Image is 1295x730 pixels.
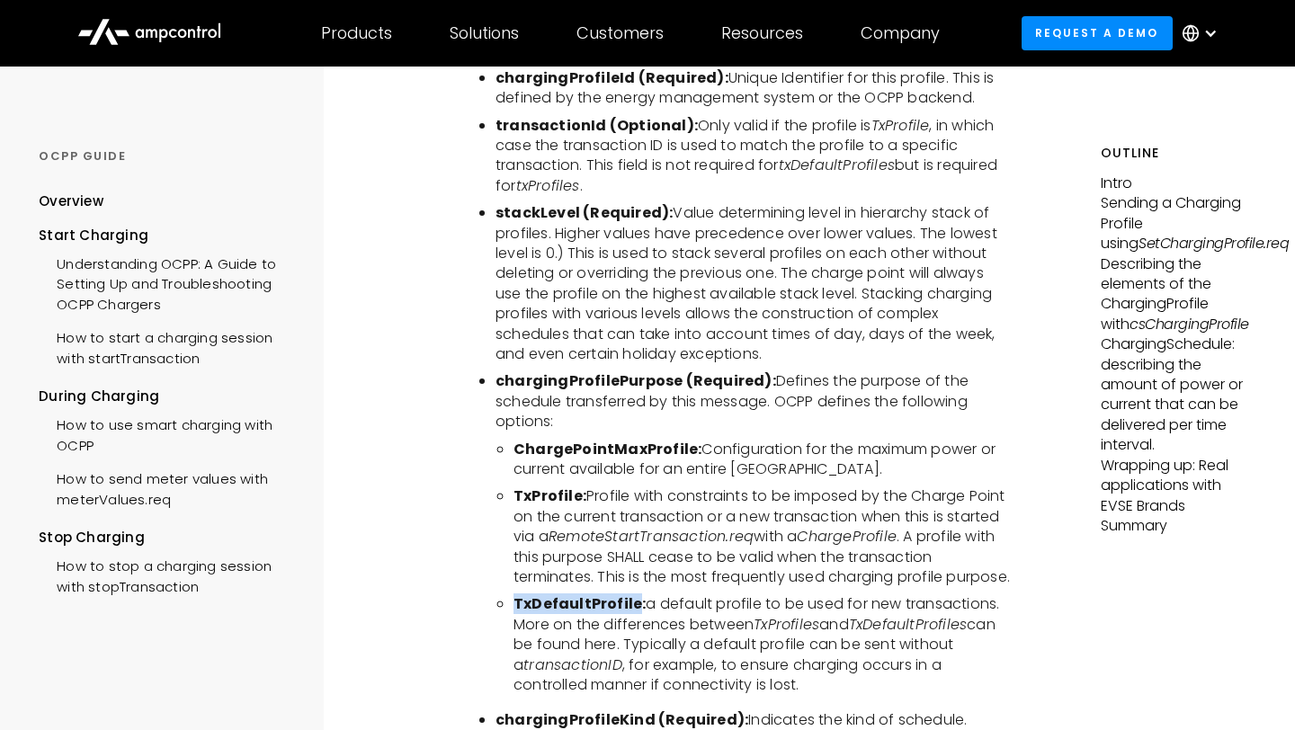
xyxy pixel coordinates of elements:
em: SetChargingProfile.req [1139,233,1289,254]
div: Solutions [450,23,519,43]
a: Understanding OCPP: A Guide to Setting Up and Troubleshooting OCPP Chargers [39,245,298,319]
b: ChargePointMaxProfile: [514,439,701,459]
p: Intro [1101,174,1256,193]
a: How to send meter values with meterValues.req [39,460,298,514]
i: TxDefaultProfiles [849,614,967,635]
p: Summary [1101,516,1256,536]
b: chargingProfileId (Required): [496,67,728,88]
a: How to stop a charging session with stopTransaction [39,547,298,601]
div: Resources [721,23,803,43]
p: Describing the elements of the ChargingProfile with [1101,254,1256,335]
a: Request a demo [1022,16,1173,49]
div: Products [321,23,392,43]
p: Sending a Charging Profile using [1101,193,1256,254]
p: ChargingSchedule: describing the amount of power or current that can be delivered per time interval. [1101,334,1256,455]
li: Unique Identifier for this profile. This is defined by the energy management system or the OCPP b... [496,68,1012,109]
b: chargingProfilePurpose (Required): [496,370,776,391]
li: Defines the purpose of the schedule transferred by this message. OCPP defines the following options: [496,371,1012,432]
a: How to start a charging session with startTransaction [39,319,298,373]
b: chargingProfileKind (Required): [496,709,748,730]
i: RemoteStartTransaction.req [549,526,754,547]
li: Only valid if the profile is , in which case the transaction ID is used to match the profile to a... [496,116,1012,197]
div: Company [861,23,940,43]
div: Customers [576,23,664,43]
li: Value determining level in hierarchy stack of profiles. Higher values have precedence over lower ... [496,203,1012,364]
b: TxDefaultProfile: [514,593,646,614]
a: Overview [39,191,103,225]
p: Wrapping up: Real applications with EVSE Brands [1101,456,1256,516]
div: During Charging [39,387,298,406]
i: TxProfiles [754,614,819,635]
a: How to use smart charging with OCPP [39,406,298,460]
div: Start Charging [39,226,298,245]
li: Configuration for the maximum power or current available for an entire [GEOGRAPHIC_DATA]. [514,440,1012,480]
i: txDefaultProfiles [779,155,895,175]
i: transactionID [523,654,622,675]
i: ChargeProfile [797,526,897,547]
b: stackLevel (Required): [496,202,673,223]
em: csChargingProfile [1130,314,1249,334]
div: OCPP GUIDE [39,148,298,165]
li: a default profile to be used for new transactions. More on the differences between and can be fou... [514,594,1012,695]
li: Indicates the kind of schedule. [496,710,1012,730]
div: Stop Charging [39,528,298,547]
b: transactionId (Optional): [496,115,698,136]
li: Profile with constraints to be imposed by the Charge Point on the current transaction or a new tr... [514,486,1012,587]
i: TxProfile [871,115,930,136]
h5: Outline [1101,144,1256,163]
i: txProfiles [516,175,580,196]
div: Overview [39,191,103,211]
b: TxProfile: [514,485,586,506]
